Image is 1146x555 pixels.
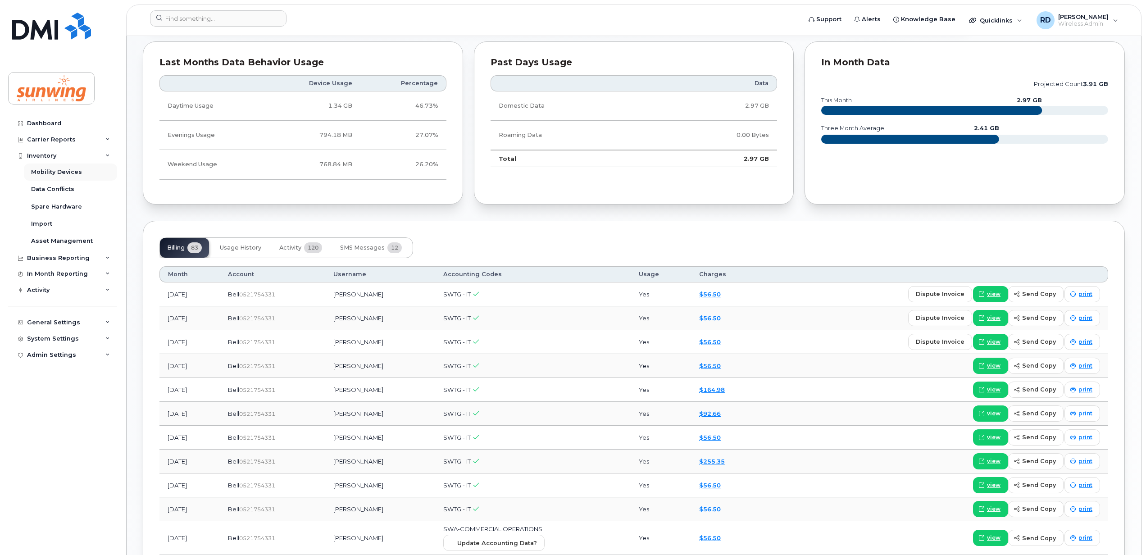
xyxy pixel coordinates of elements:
[1078,409,1092,418] span: print
[325,354,435,378] td: [PERSON_NAME]
[1064,405,1100,422] a: print
[1064,477,1100,493] a: print
[159,306,220,330] td: [DATE]
[443,525,542,532] span: SWA-COMMERCIAL OPERATIONS
[239,434,275,441] span: 0521754331
[631,473,691,497] td: Yes
[1022,361,1056,370] span: send copy
[443,458,471,465] span: SWTG - IT
[987,481,1000,489] span: view
[360,121,446,150] td: 27.07%
[220,244,261,251] span: Usage History
[228,291,239,298] span: Bell
[973,382,1008,398] a: view
[699,434,721,441] a: $56.50
[228,338,239,346] span: Bell
[228,386,239,393] span: Bell
[908,334,972,350] button: dispute invoice
[816,15,841,24] span: Support
[239,482,275,489] span: 0521754331
[220,266,325,282] th: Account
[1058,13,1109,20] span: [PERSON_NAME]
[491,91,651,121] td: Domestic Data
[973,530,1008,546] a: view
[1022,409,1056,418] span: send copy
[973,429,1008,446] a: view
[1078,338,1092,346] span: print
[1064,310,1100,326] a: print
[699,314,721,322] a: $56.50
[1022,433,1056,441] span: send copy
[699,291,721,298] a: $56.50
[691,266,763,282] th: Charges
[1058,20,1109,27] span: Wireless Admin
[457,539,537,547] span: Update Accounting Data?
[159,282,220,306] td: [DATE]
[239,506,275,513] span: 0521754331
[228,458,239,465] span: Bell
[1008,477,1064,493] button: send copy
[699,505,721,513] a: $56.50
[973,334,1008,350] a: view
[1078,505,1092,513] span: print
[1078,481,1092,489] span: print
[1078,534,1092,542] span: print
[987,362,1000,370] span: view
[1064,453,1100,469] a: print
[973,453,1008,469] a: view
[443,338,471,346] span: SWTG - IT
[1078,433,1092,441] span: print
[1078,362,1092,370] span: print
[239,363,275,369] span: 0521754331
[1008,286,1064,302] button: send copy
[159,58,446,67] div: Last Months Data Behavior Usage
[1064,382,1100,398] a: print
[631,378,691,402] td: Yes
[699,534,721,541] a: $56.50
[1008,530,1064,546] button: send copy
[159,426,220,450] td: [DATE]
[159,150,265,179] td: Weekend Usage
[1017,97,1042,104] text: 2.97 GB
[1022,385,1056,394] span: send copy
[325,330,435,354] td: [PERSON_NAME]
[1022,337,1056,346] span: send copy
[159,450,220,473] td: [DATE]
[435,266,630,282] th: Accounting Codes
[228,410,239,417] span: Bell
[239,291,275,298] span: 0521754331
[651,75,778,91] th: Data
[987,505,1000,513] span: view
[908,286,972,302] button: dispute invoice
[279,244,301,251] span: Activity
[443,291,471,298] span: SWTG - IT
[1008,405,1064,422] button: send copy
[228,362,239,369] span: Bell
[987,534,1000,542] span: view
[699,410,721,417] a: $92.66
[1022,505,1056,513] span: send copy
[887,10,962,28] a: Knowledge Base
[1040,15,1051,26] span: RD
[973,358,1008,374] a: view
[987,386,1000,394] span: view
[631,450,691,473] td: Yes
[1078,314,1092,322] span: print
[1008,501,1064,517] button: send copy
[265,150,360,179] td: 768.84 MB
[1022,481,1056,489] span: send copy
[1078,457,1092,465] span: print
[387,242,402,253] span: 12
[325,378,435,402] td: [PERSON_NAME]
[325,266,435,282] th: Username
[159,354,220,378] td: [DATE]
[443,362,471,369] span: SWTG - IT
[901,15,955,24] span: Knowledge Base
[987,314,1000,322] span: view
[304,242,322,253] span: 120
[265,91,360,121] td: 1.34 GB
[491,121,651,150] td: Roaming Data
[228,505,239,513] span: Bell
[159,91,265,121] td: Daytime Usage
[1022,457,1056,465] span: send copy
